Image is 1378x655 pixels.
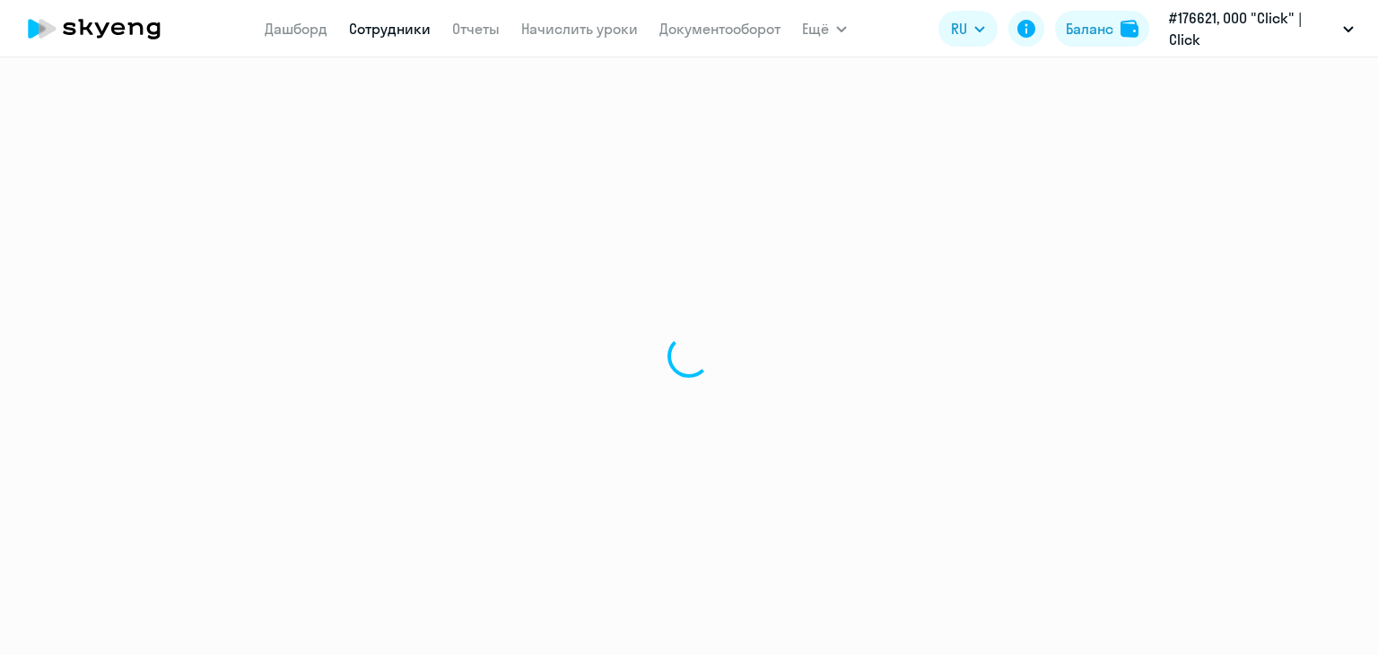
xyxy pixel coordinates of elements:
[349,20,431,38] a: Сотрудники
[521,20,638,38] a: Начислить уроки
[1055,11,1149,47] button: Балансbalance
[802,11,847,47] button: Ещё
[802,18,829,39] span: Ещё
[1160,7,1363,50] button: #176621, ООО "Click" | Click
[938,11,998,47] button: RU
[1169,7,1336,50] p: #176621, ООО "Click" | Click
[1066,18,1113,39] div: Баланс
[452,20,500,38] a: Отчеты
[1121,20,1138,38] img: balance
[265,20,327,38] a: Дашборд
[659,20,781,38] a: Документооборот
[951,18,967,39] span: RU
